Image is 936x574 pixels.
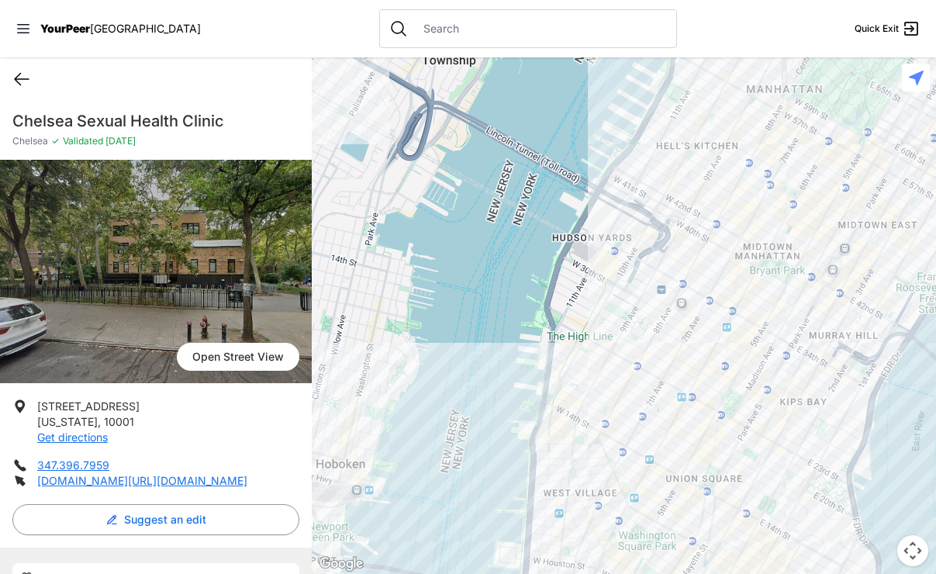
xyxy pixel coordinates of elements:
[12,504,299,535] button: Suggest an edit
[414,21,667,36] input: Search
[104,415,134,428] span: 10001
[40,22,90,35] span: YourPeer
[63,135,103,147] span: Validated
[12,110,299,132] h1: Chelsea Sexual Health Clinic
[855,19,920,38] a: Quick Exit
[37,430,108,444] a: Get directions
[855,22,899,35] span: Quick Exit
[316,554,367,574] a: Open this area in Google Maps (opens a new window)
[37,458,109,472] a: 347.396.7959
[90,22,201,35] span: [GEOGRAPHIC_DATA]
[124,512,206,527] span: Suggest an edit
[40,24,201,33] a: YourPeer[GEOGRAPHIC_DATA]
[51,135,60,147] span: ✓
[897,535,928,566] button: Map camera controls
[37,399,140,413] span: [STREET_ADDRESS]
[177,343,299,371] span: Open Street View
[37,415,98,428] span: [US_STATE]
[37,474,247,487] a: [DOMAIN_NAME][URL][DOMAIN_NAME]
[103,135,136,147] span: [DATE]
[98,415,101,428] span: ,
[316,554,367,574] img: Google
[12,135,48,147] span: Chelsea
